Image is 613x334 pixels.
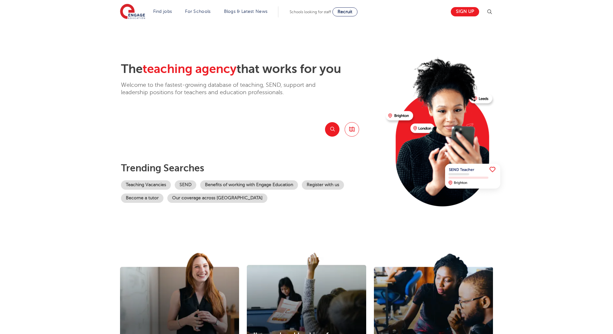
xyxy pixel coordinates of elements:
[200,180,298,190] a: Benefits of working with Engage Education
[120,4,145,20] img: Engage Education
[121,62,381,77] h2: The that works for you
[224,9,268,14] a: Blogs & Latest News
[121,162,381,174] p: Trending searches
[121,180,171,190] a: Teaching Vacancies
[290,10,331,14] span: Schools looking for staff
[167,194,267,203] a: Our coverage across [GEOGRAPHIC_DATA]
[143,62,237,76] span: teaching agency
[121,81,333,96] p: Welcome to the fastest-growing database of teaching, SEND, support and leadership positions for t...
[121,194,163,203] a: Become a tutor
[302,180,344,190] a: Register with us
[451,7,479,16] a: Sign up
[175,180,196,190] a: SEND
[153,9,172,14] a: Find jobs
[332,7,358,16] a: Recruit
[338,9,352,14] span: Recruit
[325,122,339,137] button: Search
[185,9,210,14] a: For Schools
